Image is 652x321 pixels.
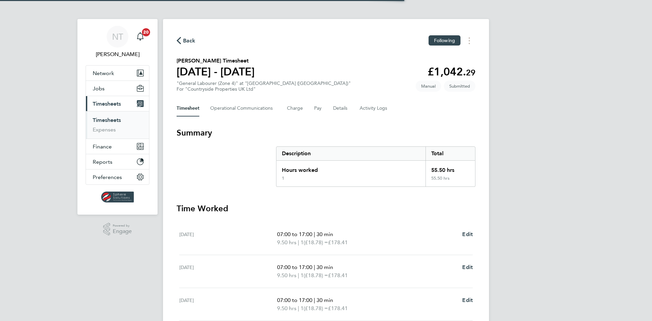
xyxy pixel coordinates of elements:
[360,100,388,117] button: Activity Logs
[93,101,121,107] span: Timesheets
[416,81,441,92] span: This timesheet was manually created.
[86,50,149,58] span: Nathan Taylor
[93,159,112,165] span: Reports
[86,66,149,81] button: Network
[304,272,328,279] span: (£18.78) =
[112,32,123,41] span: NT
[86,26,149,58] a: NT[PERSON_NAME]
[462,264,473,270] span: Edit
[93,70,114,76] span: Network
[86,111,149,139] div: Timesheets
[314,231,315,237] span: |
[277,239,296,246] span: 9.50 hrs
[177,65,255,78] h1: [DATE] - [DATE]
[462,297,473,303] span: Edit
[277,272,296,279] span: 9.50 hrs
[177,127,475,138] h3: Summary
[177,203,475,214] h3: Time Worked
[183,37,196,45] span: Back
[301,304,304,313] span: 1
[93,174,122,180] span: Preferences
[444,81,475,92] span: This timesheet is Submitted.
[298,239,299,246] span: |
[86,96,149,111] button: Timesheets
[328,305,348,311] span: £178.41
[93,117,121,123] a: Timesheets
[179,263,277,280] div: [DATE]
[113,229,132,234] span: Engage
[101,192,134,202] img: spheresolutions-logo-retina.png
[277,264,312,270] span: 07:00 to 17:00
[282,176,284,181] div: 1
[429,35,460,46] button: Following
[298,272,299,279] span: |
[428,65,475,78] app-decimal: £1,042.
[93,143,112,150] span: Finance
[304,305,328,311] span: (£18.78) =
[93,126,116,133] a: Expenses
[177,81,351,92] div: "General Labourer (Zone 4)" at "[GEOGRAPHIC_DATA] ([GEOGRAPHIC_DATA])"
[86,139,149,154] button: Finance
[179,296,277,313] div: [DATE]
[133,26,147,48] a: 20
[328,239,348,246] span: £178.41
[103,223,132,236] a: Powered byEngage
[462,263,473,271] a: Edit
[177,57,255,65] h2: [PERSON_NAME] Timesheet
[466,68,475,77] span: 29
[462,231,473,237] span: Edit
[142,28,150,36] span: 20
[277,297,312,303] span: 07:00 to 17:00
[301,238,304,247] span: 1
[93,85,105,92] span: Jobs
[316,231,333,237] span: 30 min
[314,264,315,270] span: |
[434,37,455,43] span: Following
[301,271,304,280] span: 1
[333,100,349,117] button: Details
[276,147,425,160] div: Description
[277,231,312,237] span: 07:00 to 17:00
[276,161,425,176] div: Hours worked
[86,170,149,184] button: Preferences
[316,297,333,303] span: 30 min
[462,230,473,238] a: Edit
[86,154,149,169] button: Reports
[276,146,475,187] div: Summary
[86,192,149,202] a: Go to home page
[210,100,276,117] button: Operational Communications
[314,297,315,303] span: |
[316,264,333,270] span: 30 min
[86,81,149,96] button: Jobs
[425,161,475,176] div: 55.50 hrs
[462,296,473,304] a: Edit
[113,223,132,229] span: Powered by
[328,272,348,279] span: £178.41
[177,100,199,117] button: Timesheet
[463,35,475,46] button: Timesheets Menu
[277,305,296,311] span: 9.50 hrs
[177,36,196,45] button: Back
[177,86,351,92] div: For "Countryside Properties UK Ltd"
[179,230,277,247] div: [DATE]
[77,19,158,215] nav: Main navigation
[298,305,299,311] span: |
[425,147,475,160] div: Total
[287,100,303,117] button: Charge
[304,239,328,246] span: (£18.78) =
[425,176,475,186] div: 55.50 hrs
[314,100,322,117] button: Pay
